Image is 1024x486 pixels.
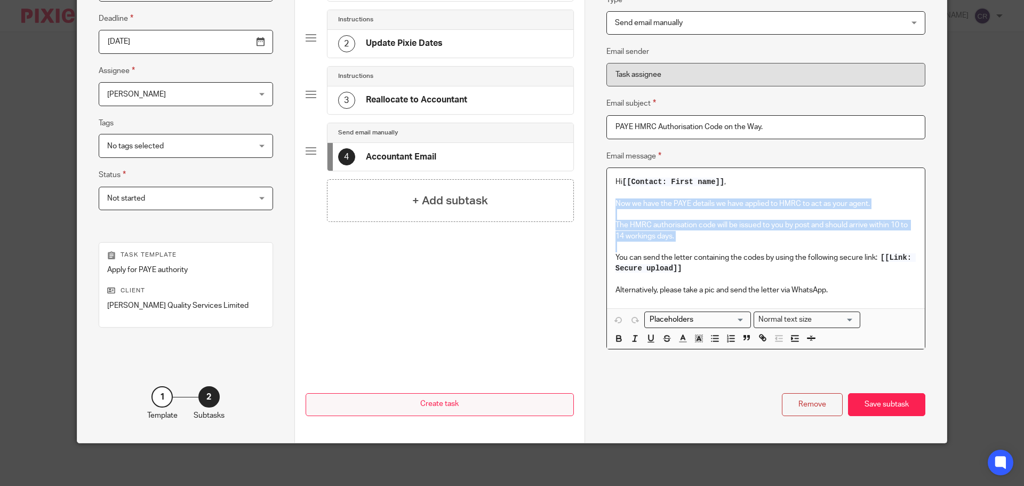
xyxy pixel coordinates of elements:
[615,285,916,296] p: Alternatively, please take a pic and send the letter via WhatsApp.
[107,195,145,202] span: Not started
[756,314,814,325] span: Normal text size
[615,19,683,27] span: Send email manually
[99,118,114,129] label: Tags
[606,97,656,109] label: Email subject
[107,251,265,259] p: Task template
[754,312,860,328] div: Text styles
[99,65,135,77] label: Assignee
[198,386,220,408] div: 2
[412,193,488,209] h4: + Add subtask
[754,312,860,328] div: Search for option
[107,265,265,275] p: Apply for PAYE authority
[615,220,916,242] p: The HMRC authorisation code will be issued to you by post and should arrive within 10 to 14 worki...
[646,314,745,325] input: Search for option
[615,198,916,209] p: Now we have the PAYE details we have applied to HMRC to act as your agent.
[194,410,225,421] p: Subtasks
[606,46,649,57] label: Email sender
[606,115,925,139] input: Subject
[338,35,355,52] div: 2
[151,386,173,408] div: 1
[107,300,265,311] p: [PERSON_NAME] Quality Services Limited
[147,410,178,421] p: Template
[615,177,916,187] p: Hi ,
[815,314,854,325] input: Search for option
[99,30,273,54] input: Pick a date
[338,72,373,81] h4: Instructions
[366,38,443,49] h4: Update Pixie Dates
[644,312,751,328] div: Search for option
[782,393,843,416] div: Remove
[99,169,126,181] label: Status
[606,150,661,162] label: Email message
[366,152,436,163] h4: Accountant Email
[99,12,133,25] label: Deadline
[338,129,398,137] h4: Send email manually
[107,286,265,295] p: Client
[615,252,916,274] p: You can send the letter containing the codes by using the following secure link:
[107,91,166,98] span: [PERSON_NAME]
[107,142,164,150] span: No tags selected
[338,15,373,24] h4: Instructions
[848,393,925,416] div: Save subtask
[306,393,574,416] button: Create task
[622,178,724,186] span: [[Contact: First name]]
[366,94,467,106] h4: Reallocate to Accountant
[644,312,751,328] div: Placeholders
[338,92,355,109] div: 3
[338,148,355,165] div: 4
